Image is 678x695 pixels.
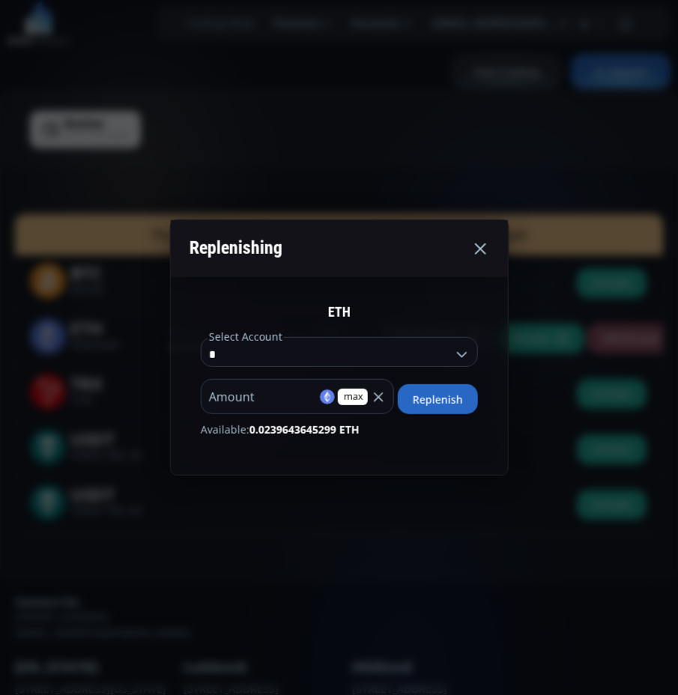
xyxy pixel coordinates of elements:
[189,229,282,267] div: Replenishing
[338,389,368,405] span: max
[398,384,478,414] button: Replenish
[200,414,478,445] div: Available:
[200,300,478,324] div: ETH
[249,422,359,437] b: 0.0239643645299 ETH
